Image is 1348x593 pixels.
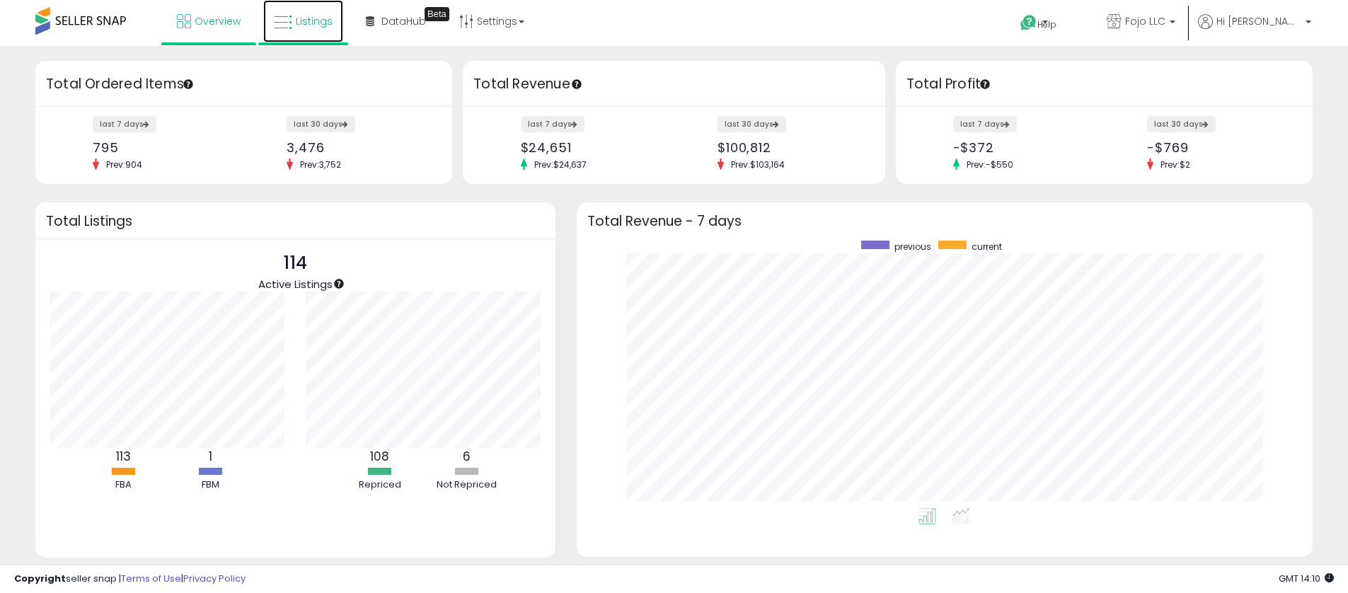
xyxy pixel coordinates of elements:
[718,116,786,132] label: last 30 days
[258,250,333,277] p: 114
[209,448,212,465] b: 1
[570,78,583,91] div: Tooltip anchor
[1153,159,1197,171] span: Prev: $2
[1009,4,1084,46] a: Help
[425,478,509,492] div: Not Repriced
[333,277,345,290] div: Tooltip anchor
[1216,14,1301,28] span: Hi [PERSON_NAME]
[953,116,1017,132] label: last 7 days
[287,140,427,155] div: 3,476
[81,478,166,492] div: FBA
[46,74,442,94] h3: Total Ordered Items
[93,140,234,155] div: 795
[258,277,333,292] span: Active Listings
[521,140,664,155] div: $24,651
[953,140,1094,155] div: -$372
[1147,140,1288,155] div: -$769
[296,14,333,28] span: Listings
[1279,572,1334,585] span: 2025-10-14 14:10 GMT
[195,14,241,28] span: Overview
[381,14,426,28] span: DataHub
[183,572,246,585] a: Privacy Policy
[972,241,1002,253] span: current
[718,140,860,155] div: $100,812
[1147,116,1216,132] label: last 30 days
[979,78,991,91] div: Tooltip anchor
[121,572,181,585] a: Terms of Use
[724,159,792,171] span: Prev: $103,164
[527,159,594,171] span: Prev: $24,637
[287,116,355,132] label: last 30 days
[463,448,471,465] b: 6
[14,572,246,586] div: seller snap | |
[906,74,1302,94] h3: Total Profit
[116,448,131,465] b: 113
[1037,18,1056,30] span: Help
[587,216,1302,226] h3: Total Revenue - 7 days
[425,7,449,21] div: Tooltip anchor
[168,478,253,492] div: FBM
[1125,14,1165,28] span: Fojo LLC
[14,572,66,585] strong: Copyright
[338,478,422,492] div: Repriced
[93,116,156,132] label: last 7 days
[1020,14,1037,32] i: Get Help
[473,74,875,94] h3: Total Revenue
[99,159,149,171] span: Prev: 904
[182,78,195,91] div: Tooltip anchor
[370,448,389,465] b: 108
[46,216,545,226] h3: Total Listings
[960,159,1020,171] span: Prev: -$550
[521,116,584,132] label: last 7 days
[1198,14,1311,46] a: Hi [PERSON_NAME]
[894,241,931,253] span: previous
[293,159,348,171] span: Prev: 3,752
